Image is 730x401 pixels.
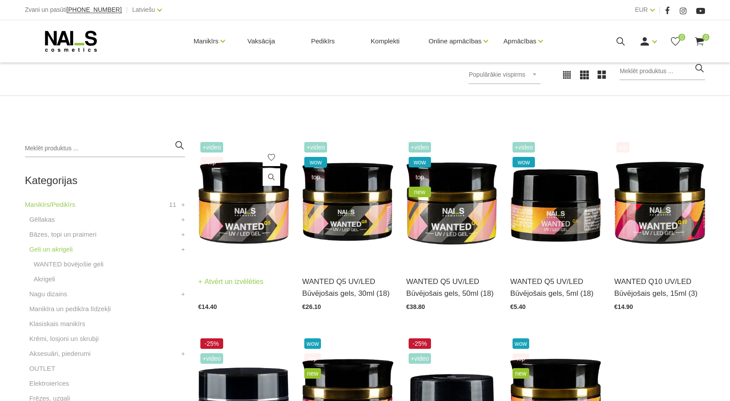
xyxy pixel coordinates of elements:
[304,20,342,62] a: Pedikīrs
[513,338,529,349] span: wow
[302,140,393,265] img: Gels WANTED NAILS cosmetics tehniķu komanda ir radījusi gelu, kas ilgi jau ir katra meistara mekl...
[406,140,497,265] img: Gels WANTED NAILS cosmetics tehniķu komanda ir radījusi gelu, kas ilgi jau ir katra meistara mekl...
[304,157,327,167] span: wow
[694,36,705,47] a: 0
[513,353,529,364] span: top
[614,140,705,265] img: Gels WANTED NAILS cosmetics tehniķu komanda ir radījusi gelu, kas ilgi jau ir katra meistara mekl...
[181,244,185,255] a: +
[304,368,321,379] span: new
[409,353,431,364] span: +Video
[364,20,407,62] a: Komplekti
[200,338,223,349] span: -25%
[510,303,526,310] span: €5.40
[29,319,85,329] a: Klasiskais manikīrs
[659,4,661,15] span: |
[29,214,55,225] a: Gēllakas
[503,24,536,59] a: Apmācības
[200,142,223,153] span: +Video
[29,229,96,240] a: Bāzes, topi un praimeri
[304,353,321,364] span: top
[409,157,431,167] span: wow
[181,229,185,240] a: +
[409,187,431,197] span: new
[670,36,681,47] a: 0
[428,24,481,59] a: Online apmācības
[409,172,431,182] span: top
[29,244,73,255] a: Geli un akrigeli
[194,24,219,59] a: Manikīrs
[29,348,91,359] a: Aksesuāri, piederumi
[25,4,122,15] div: Zvani un pasūti
[302,276,393,299] a: WANTED Q5 UV/LED Būvējošais gels, 30ml (18)
[67,7,122,13] a: [PHONE_NUMBER]
[616,142,629,153] span: top
[67,6,122,13] span: [PHONE_NUMBER]
[510,140,601,265] img: Gels WANTED NAILS cosmetics tehniķu komanda ir radījusi gelu, kas ilgi jau ir katra meistara mekl...
[409,142,431,153] span: +Video
[302,303,321,310] span: €26.10
[635,4,648,15] a: EUR
[614,276,705,299] a: WANTED Q10 UV/LED Būvējošais gels, 15ml (3)
[200,353,223,364] span: +Video
[513,157,535,167] span: wow
[29,289,68,299] a: Nagu dizains
[614,303,633,310] span: €14.90
[620,63,705,80] input: Meklēt produktus ...
[240,20,282,62] a: Vaksācija
[29,304,111,314] a: Manikīra un pedikīra līdzekļi
[469,71,525,78] span: Populārākie vispirms
[702,34,709,41] span: 0
[181,348,185,359] a: +
[200,157,223,167] span: top
[406,303,425,310] span: €38.80
[29,363,55,374] a: OUTLET
[29,378,69,389] a: Elektroierīces
[132,4,155,15] a: Latviešu
[181,214,185,225] a: +
[198,303,217,310] span: €14.40
[29,334,99,344] a: Krēmi, losjoni un skrubji
[304,142,327,153] span: +Video
[513,368,529,379] span: new
[198,276,264,288] a: Atvērt un izvēlēties
[409,338,431,349] span: -25%
[181,289,185,299] a: +
[304,338,321,349] span: wow
[25,199,75,210] a: Manikīrs/Pedikīrs
[25,140,185,157] input: Meklēt produktus ...
[406,276,497,299] a: WANTED Q5 UV/LED Būvējošais gels, 50ml (18)
[198,140,289,265] img: Gels WANTED NAILS cosmetics tehniķu komanda ir radījusi gelu, kas ilgi jau ir katra meistara mekl...
[34,274,55,284] a: Akrigeli
[513,142,535,153] span: +Video
[169,199,176,210] span: 11
[510,276,601,299] a: WANTED Q5 UV/LED Būvējošais gels, 5ml (18)
[25,175,185,186] h2: Kategorijas
[181,199,185,210] a: +
[34,259,104,270] a: WANTED būvējošie geli
[678,34,685,41] span: 0
[304,172,327,182] span: top
[126,4,128,15] span: |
